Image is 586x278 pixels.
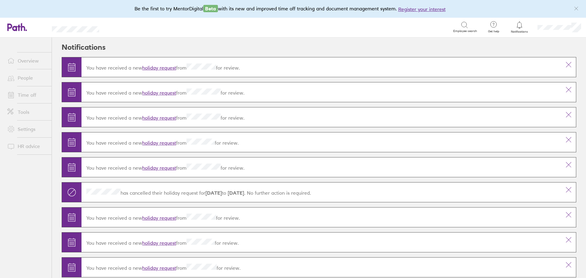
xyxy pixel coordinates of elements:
p: You have received a new from for review. [86,214,556,221]
h2: Notifications [62,38,106,57]
p: You have received a new from for review. [86,88,556,96]
a: holiday request [142,115,176,121]
a: People [2,72,52,84]
p: You have received a new from for review. [86,164,556,171]
p: You have received a new from for review. [86,63,556,71]
div: Search [116,24,131,30]
span: Beta [203,5,218,12]
span: Notifications [510,30,530,34]
span: Get help [484,30,504,33]
span: to [205,190,244,196]
a: Overview [2,55,52,67]
a: holiday request [142,265,176,271]
button: Register your interest [398,5,446,13]
p: You have received a new from for review. [86,239,556,246]
a: holiday request [142,140,176,146]
a: holiday request [142,90,176,96]
a: HR advice [2,140,52,152]
a: holiday request [142,165,176,171]
a: holiday request [142,215,176,221]
p: You have received a new from for review. [86,264,556,271]
a: Settings [2,123,52,135]
p: You have received a new from for review. [86,114,556,121]
strong: [DATE] [205,190,222,196]
p: has cancelled their holiday request for . No further action is required. [86,189,556,196]
strong: [DATE] [226,190,244,196]
a: Tools [2,106,52,118]
a: Notifications [510,21,530,34]
p: You have received a new from for review. [86,139,556,146]
div: Be the first to try MentorDigital with its new and improved time off tracking and document manage... [135,5,452,13]
span: Employee search [453,29,477,33]
a: holiday request [142,240,176,246]
a: holiday request [142,65,176,71]
a: Time off [2,89,52,101]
